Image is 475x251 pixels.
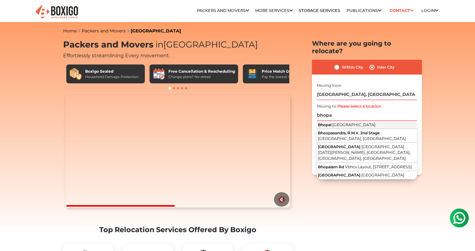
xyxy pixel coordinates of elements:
[318,144,411,161] span: [GEOGRAPHIC_DATA][DATE][PERSON_NAME], [GEOGRAPHIC_DATA], [GEOGRAPHIC_DATA], [GEOGRAPHIC_DATA]
[317,89,417,100] input: Select Building or Nearest Landmark
[342,64,363,71] label: Within City
[153,68,165,80] img: Free Cancellation & Rescheduling
[246,68,259,80] img: Price Match Guarantee
[255,8,293,13] a: More services
[318,144,360,149] span: [GEOGRAPHIC_DATA]
[317,121,417,129] button: Bhopal [GEOGRAPHIC_DATA]
[318,131,379,135] span: Bhoopasandra, R.M.V. 2nd Stage
[345,165,412,169] span: Vbhcs Layout, [STREET_ADDRESS]
[82,28,126,34] a: Packers and Movers
[85,69,139,74] div: Boxigo Sealed
[312,40,422,55] h2: Where are you going to relocate?
[317,83,341,88] label: Moving from
[317,103,336,109] label: Moving to
[168,74,235,80] div: Change plans? No stress!
[317,129,417,143] button: Bhoopasandra, R.M.V. 2nd Stage [GEOGRAPHIC_DATA], [GEOGRAPHIC_DATA]
[85,74,139,80] div: Household Damage Protection
[63,28,77,34] a: Home
[63,40,292,50] h1: Packers and Movers
[168,69,235,74] div: Free Cancellation & Rescheduling
[69,68,82,80] img: Boxigo Sealed
[262,69,309,74] div: Price Match Guarantee
[317,110,417,121] input: Select Building or Nearest Landmark
[318,173,360,177] span: [GEOGRAPHIC_DATA]
[332,122,375,127] span: [GEOGRAPHIC_DATA]
[197,8,249,13] a: Packers and Movers
[377,64,395,71] label: Inter City
[317,163,417,171] button: Bhopalam Rd Vbhcs Layout, [STREET_ADDRESS]
[318,122,331,127] span: Bhopal
[153,39,258,50] span: [GEOGRAPHIC_DATA]
[35,4,79,20] img: Boxigo
[274,192,289,207] button: 🔇
[318,165,344,169] span: Bhopalam Rd
[387,6,415,15] a: Contact
[317,143,417,163] button: [GEOGRAPHIC_DATA] [GEOGRAPHIC_DATA][DATE][PERSON_NAME], [GEOGRAPHIC_DATA], [GEOGRAPHIC_DATA], [GE...
[63,53,170,59] span: Effortlessly streamlining Every movement.
[262,74,309,80] div: Pay the lowest. Guaranteed!
[131,28,181,34] a: [GEOGRAPHIC_DATA]
[6,6,19,19] img: whatsapp-icon.svg
[317,171,417,179] button: [GEOGRAPHIC_DATA] [GEOGRAPHIC_DATA]
[337,103,381,109] label: Please select a location
[65,95,290,208] video: Your browser does not support the video tag.
[347,8,381,13] a: Publications
[63,226,292,234] h2: Top Relocation Services Offered By Boxigo
[299,8,340,13] a: Storage Services
[361,173,404,177] span: [GEOGRAPHIC_DATA]
[318,136,406,141] span: [GEOGRAPHIC_DATA], [GEOGRAPHIC_DATA]
[156,39,163,50] span: in
[421,8,438,13] a: Login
